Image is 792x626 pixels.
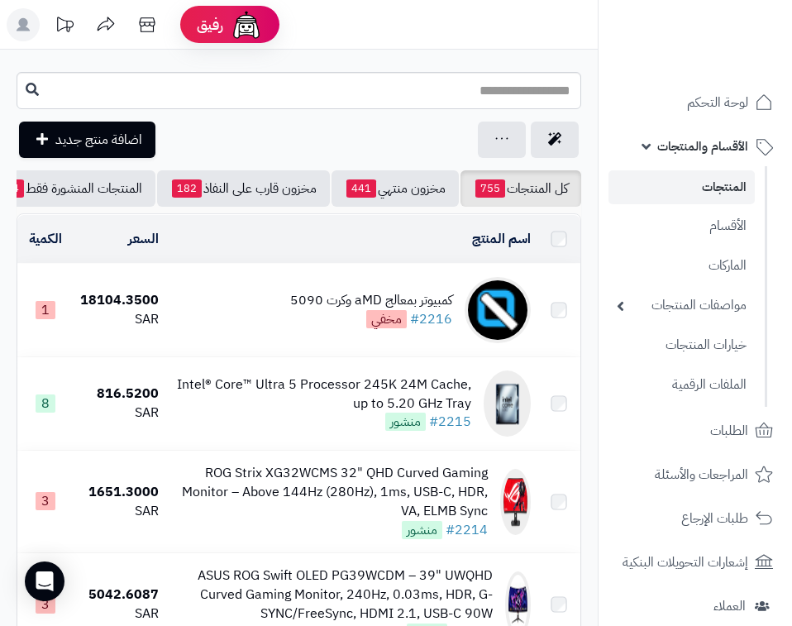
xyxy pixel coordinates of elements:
div: SAR [80,310,159,329]
span: طلبات الإرجاع [681,507,748,530]
a: الأقسام [608,208,755,244]
div: SAR [80,604,159,624]
div: ASUS ROG Swift OLED PG39WCDM – 39" UWQHD Curved Gaming Monitor, 240Hz, 0.03ms, HDR, G-SYNC/FreeSy... [172,566,493,624]
div: 816.5200 [80,385,159,404]
span: منشور [385,413,426,431]
a: المراجعات والأسئلة [608,455,782,495]
img: كمبيوتر بمعالج aMD وكرت 5090 [465,277,531,343]
a: خيارات المنتجات [608,327,755,363]
span: الطلبات [710,419,748,442]
span: 441 [346,179,376,198]
a: كل المنتجات755 [460,170,581,207]
a: الطلبات [608,411,782,451]
a: #2214 [446,520,488,540]
a: طلبات الإرجاع [608,499,782,538]
div: SAR [80,502,159,521]
a: إشعارات التحويلات البنكية [608,542,782,582]
span: اضافة منتج جديد [55,130,142,150]
img: ai-face.png [230,8,263,41]
span: 755 [475,179,505,198]
a: مواصفات المنتجات [608,288,755,323]
div: Intel® Core™ Ultra 5 Processor 245K 24M Cache, up to 5.20 GHz Tray [172,375,471,413]
div: ROG Strix XG32WCMS 32" QHD Curved Gaming Monitor – Above 144Hz (280Hz), 1ms, USB-C, HDR, VA, ELMB... [172,464,488,521]
span: منشور [402,521,442,539]
span: إشعارات التحويلات البنكية [623,551,748,574]
span: 8 [36,394,55,413]
a: الماركات [608,248,755,284]
span: 182 [172,179,202,198]
a: مخزون منتهي441 [332,170,459,207]
span: 1 [36,301,55,319]
div: Open Intercom Messenger [25,561,64,601]
div: 5042.6087 [80,585,159,604]
span: 3 [36,492,55,510]
img: logo-2.png [680,37,776,72]
a: اسم المنتج [472,229,531,249]
span: لوحة التحكم [687,91,748,114]
span: رفيق [197,15,223,35]
div: 1651.3000 [80,483,159,502]
a: لوحة التحكم [608,83,782,122]
div: كمبيوتر بمعالج aMD وكرت 5090 [290,291,452,310]
a: تحديثات المنصة [44,8,85,45]
span: 3 [36,595,55,614]
span: الأقسام والمنتجات [657,135,748,158]
span: العملاء [713,595,746,618]
div: SAR [80,404,159,423]
a: مخزون قارب على النفاذ182 [157,170,330,207]
img: Intel® Core™ Ultra 5 Processor 245K 24M Cache, up to 5.20 GHz Tray [484,370,532,437]
a: #2216 [410,309,452,329]
img: ROG Strix XG32WCMS 32" QHD Curved Gaming Monitor – Above 144Hz (280Hz), 1ms, USB-C, HDR, VA, ELMB... [500,469,531,535]
a: #2215 [429,412,471,432]
span: المراجعات والأسئلة [655,463,748,486]
div: 18104.3500 [80,291,159,310]
a: اضافة منتج جديد [19,122,155,158]
span: مخفي [366,310,407,328]
a: الملفات الرقمية [608,367,755,403]
a: السعر [128,229,159,249]
a: الكمية [29,229,62,249]
a: العملاء [608,586,782,626]
a: المنتجات [608,170,755,204]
